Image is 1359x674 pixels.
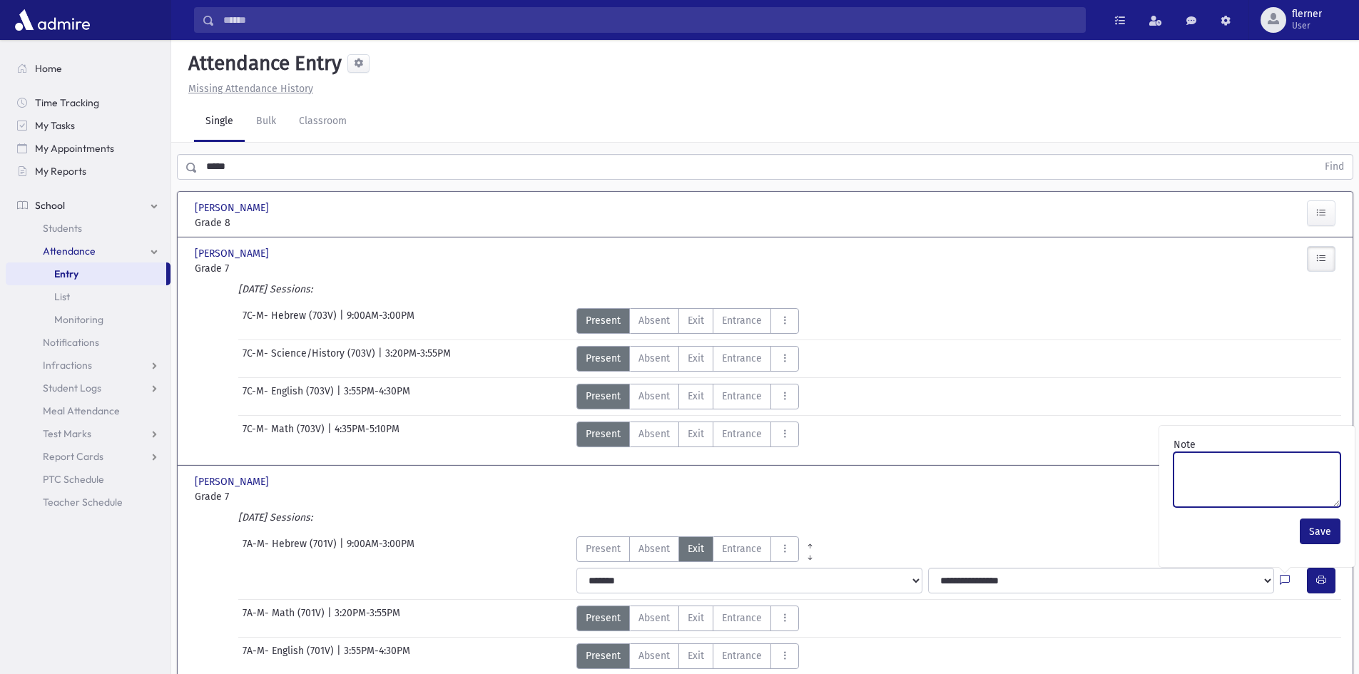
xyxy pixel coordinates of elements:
[722,427,762,441] span: Entrance
[6,468,170,491] a: PTC Schedule
[688,611,704,626] span: Exit
[43,245,96,257] span: Attendance
[6,354,170,377] a: Infractions
[35,119,75,132] span: My Tasks
[243,384,337,409] span: 7C-M- English (703V)
[638,648,670,663] span: Absent
[340,308,347,334] span: |
[688,313,704,328] span: Exit
[688,427,704,441] span: Exit
[6,57,170,80] a: Home
[6,422,170,445] a: Test Marks
[638,313,670,328] span: Absent
[6,91,170,114] a: Time Tracking
[586,389,621,404] span: Present
[243,308,340,334] span: 7C-M- Hebrew (703V)
[43,473,104,486] span: PTC Schedule
[576,536,821,562] div: AttTypes
[638,541,670,556] span: Absent
[688,541,704,556] span: Exit
[6,262,166,285] a: Entry
[576,308,799,334] div: AttTypes
[35,96,99,109] span: Time Tracking
[195,215,373,230] span: Grade 8
[243,536,340,562] span: 7A-M- Hebrew (701V)
[6,137,170,160] a: My Appointments
[43,359,92,372] span: Infractions
[6,331,170,354] a: Notifications
[799,548,821,559] a: All Later
[6,194,170,217] a: School
[1300,519,1340,544] button: Save
[722,313,762,328] span: Entrance
[576,606,799,631] div: AttTypes
[6,285,170,308] a: List
[6,308,170,331] a: Monitoring
[243,346,378,372] span: 7C-M- Science/History (703V)
[43,336,99,349] span: Notifications
[586,648,621,663] span: Present
[43,222,82,235] span: Students
[586,351,621,366] span: Present
[6,217,170,240] a: Students
[688,351,704,366] span: Exit
[722,389,762,404] span: Entrance
[287,102,358,142] a: Classroom
[344,643,410,669] span: 3:55PM-4:30PM
[344,384,410,409] span: 3:55PM-4:30PM
[54,267,78,280] span: Entry
[238,511,312,524] i: [DATE] Sessions:
[183,83,313,95] a: Missing Attendance History
[35,62,62,75] span: Home
[195,246,272,261] span: [PERSON_NAME]
[194,102,245,142] a: Single
[1292,9,1322,20] span: flerner
[688,648,704,663] span: Exit
[576,422,799,447] div: AttTypes
[183,51,342,76] h5: Attendance Entry
[11,6,93,34] img: AdmirePro
[43,450,103,463] span: Report Cards
[215,7,1085,33] input: Search
[54,313,103,326] span: Monitoring
[340,536,347,562] span: |
[586,427,621,441] span: Present
[1316,155,1353,179] button: Find
[6,377,170,399] a: Student Logs
[638,427,670,441] span: Absent
[188,83,313,95] u: Missing Attendance History
[35,199,65,212] span: School
[243,643,337,669] span: 7A-M- English (701V)
[195,200,272,215] span: [PERSON_NAME]
[243,422,327,447] span: 7C-M- Math (703V)
[6,445,170,468] a: Report Cards
[238,283,312,295] i: [DATE] Sessions:
[43,404,120,417] span: Meal Attendance
[576,384,799,409] div: AttTypes
[243,606,327,631] span: 7A-M- Math (701V)
[195,474,272,489] span: [PERSON_NAME]
[586,541,621,556] span: Present
[335,422,399,447] span: 4:35PM-5:10PM
[43,427,91,440] span: Test Marks
[722,611,762,626] span: Entrance
[43,496,123,509] span: Teacher Schedule
[576,643,799,669] div: AttTypes
[799,536,821,548] a: All Prior
[586,611,621,626] span: Present
[245,102,287,142] a: Bulk
[6,491,170,514] a: Teacher Schedule
[1292,20,1322,31] span: User
[54,290,70,303] span: List
[327,422,335,447] span: |
[327,606,335,631] span: |
[722,541,762,556] span: Entrance
[337,643,344,669] span: |
[35,142,114,155] span: My Appointments
[6,399,170,422] a: Meal Attendance
[43,382,101,394] span: Student Logs
[378,346,385,372] span: |
[722,351,762,366] span: Entrance
[6,240,170,262] a: Attendance
[1174,437,1196,452] label: Note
